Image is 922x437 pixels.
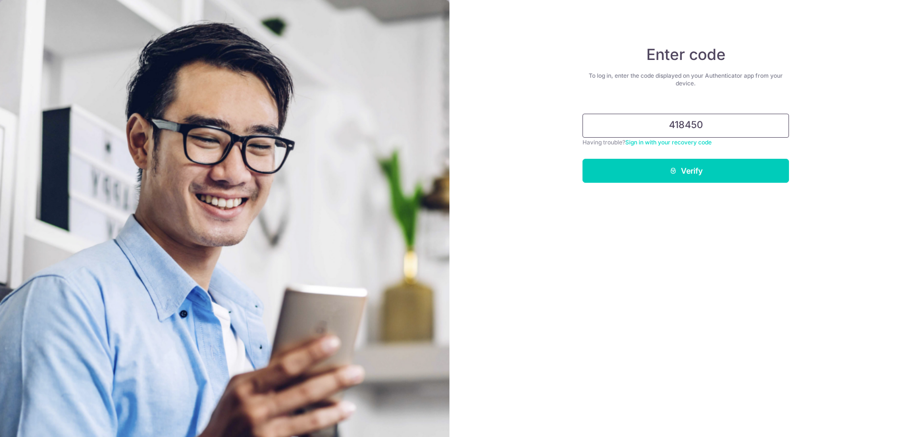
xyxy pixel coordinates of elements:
a: Sign in with your recovery code [625,139,712,146]
div: Having trouble? [582,138,789,147]
input: Enter 6 digit code [582,114,789,138]
h4: Enter code [582,45,789,64]
div: To log in, enter the code displayed on your Authenticator app from your device. [582,72,789,87]
button: Verify [582,159,789,183]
